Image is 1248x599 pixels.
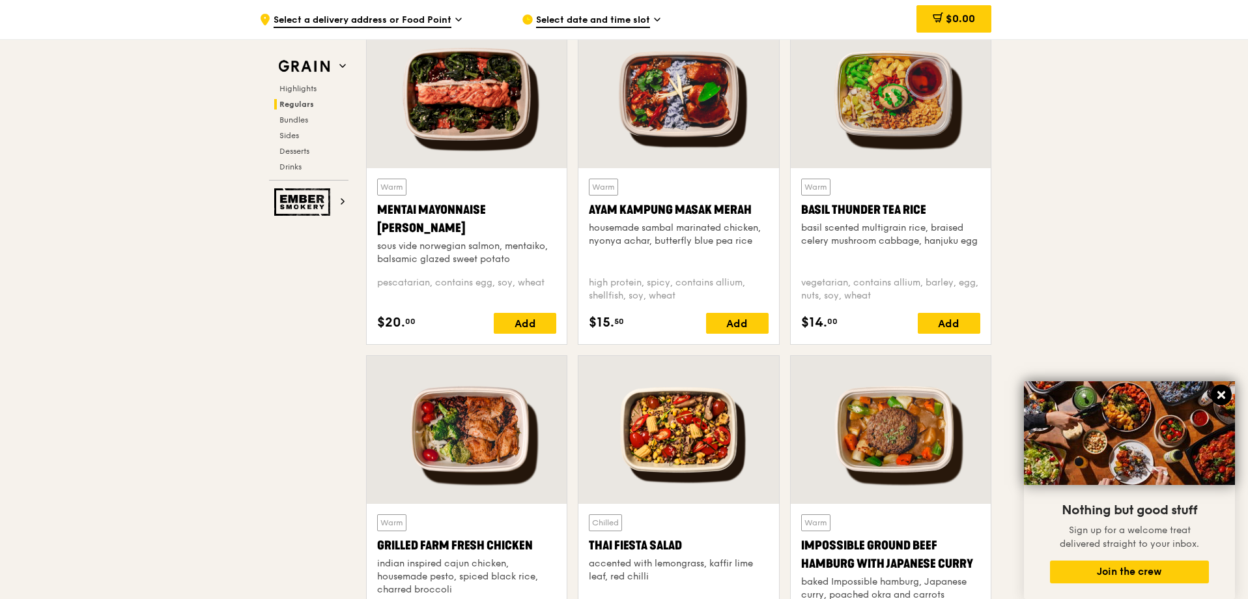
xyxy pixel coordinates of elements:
[377,276,556,302] div: pescatarian, contains egg, soy, wheat
[589,222,768,248] div: housemade sambal marinated chicken, nyonya achar, butterfly blue pea rice
[589,536,768,555] div: Thai Fiesta Salad
[614,316,624,327] span: 50
[274,55,334,78] img: Grain web logo
[589,557,768,583] div: accented with lemongrass, kaffir lime leaf, red chilli
[801,514,830,531] div: Warm
[377,514,406,531] div: Warm
[377,557,556,596] div: indian inspired cajun chicken, housemade pesto, spiced black rice, charred broccoli
[1211,385,1232,405] button: Close
[279,100,314,109] span: Regulars
[801,201,980,219] div: Basil Thunder Tea Rice
[1060,525,1199,549] span: Sign up for a welcome treat delivered straight to your inbox.
[377,240,556,266] div: sous vide norwegian salmon, mentaiko, balsamic glazed sweet potato
[377,179,406,196] div: Warm
[279,162,302,171] span: Drinks
[1024,381,1235,485] img: DSC07876-Edit02-Large.jpeg
[801,313,827,332] span: $14.
[494,313,556,334] div: Add
[918,313,980,334] div: Add
[377,201,556,237] div: Mentai Mayonnaise [PERSON_NAME]
[279,84,317,93] span: Highlights
[801,222,980,248] div: basil scented multigrain rice, braised celery mushroom cabbage, hanjuku egg
[279,147,309,156] span: Desserts
[589,276,768,302] div: high protein, spicy, contains allium, shellfish, soy, wheat
[801,276,980,302] div: vegetarian, contains allium, barley, egg, nuts, soy, wheat
[589,179,618,196] div: Warm
[1062,503,1197,518] span: Nothing but good stuff
[274,188,334,216] img: Ember Smokery web logo
[279,115,308,124] span: Bundles
[946,12,975,25] span: $0.00
[589,313,614,332] span: $15.
[589,201,768,219] div: Ayam Kampung Masak Merah
[706,313,769,334] div: Add
[274,14,451,28] span: Select a delivery address or Food Point
[801,536,980,573] div: Impossible Ground Beef Hamburg with Japanese Curry
[801,179,830,196] div: Warm
[377,536,556,555] div: Grilled Farm Fresh Chicken
[589,514,622,531] div: Chilled
[1050,561,1209,583] button: Join the crew
[536,14,650,28] span: Select date and time slot
[377,313,405,332] span: $20.
[279,131,299,140] span: Sides
[827,316,838,327] span: 00
[405,316,416,327] span: 00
